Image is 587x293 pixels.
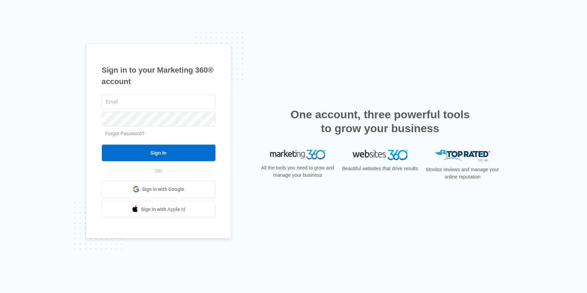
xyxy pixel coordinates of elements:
h1: Sign in to your Marketing 360® account [102,64,215,87]
img: Marketing 360 [270,150,326,159]
input: Email [102,94,215,109]
h2: One account, three powerful tools to grow your business [288,108,472,135]
img: Top Rated Local [435,150,490,161]
span: OR [150,167,167,175]
p: Beautiful websites that drive results [341,165,419,172]
p: All the tools you need to grow and manage your business [259,164,337,179]
a: Forgot Password? [105,131,145,136]
a: Sign in with Google [102,181,215,198]
input: Sign In [102,145,215,161]
span: Sign in with Apple Id [141,206,185,213]
span: Sign in with Google [142,186,184,193]
p: Monitor reviews and manage your online reputation [424,166,501,181]
img: Websites 360 [353,150,408,160]
a: Sign in with Apple Id [102,201,215,218]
